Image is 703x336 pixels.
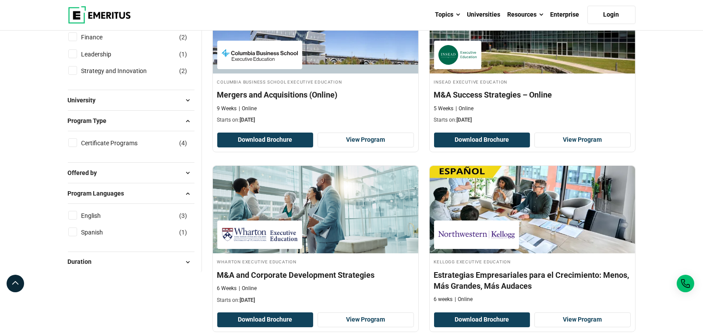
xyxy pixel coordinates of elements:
p: Online [455,296,473,303]
h4: M&A Success Strategies – Online [434,89,631,100]
h4: Estrategias Empresariales para el Crecimiento: Menos, Más Grandes, Más Audaces [434,269,631,291]
h4: Wharton Executive Education [217,258,414,265]
a: Strategy and Innovation Course by Kellogg Executive Education - Kellogg Executive Education Kello... [430,166,635,308]
a: Login [587,6,636,24]
span: University [68,95,103,105]
a: English [81,211,119,220]
img: Columbia Business School Executive Education [222,45,298,65]
a: Strategy and Innovation [81,66,165,76]
span: 3 [182,212,185,219]
span: 2 [182,34,185,41]
a: Spanish [81,227,121,237]
button: Program Type [68,114,194,127]
span: ( ) [180,138,187,148]
p: Starts on: [434,116,631,124]
span: [DATE] [457,117,472,123]
img: Wharton Executive Education [222,225,298,245]
button: Offered by [68,166,194,179]
a: Finance Course by Wharton Executive Education - October 16, 2025 Wharton Executive Education Whar... [213,166,418,308]
span: [DATE] [240,297,255,303]
p: Starts on: [217,297,414,304]
h4: Kellogg Executive Education [434,258,631,265]
p: 6 weeks [434,296,453,303]
img: M&A and Corporate Development Strategies | Online Finance Course [213,166,418,253]
button: Download Brochure [217,133,314,147]
span: Program Type [68,116,114,126]
p: Online [239,105,257,112]
h4: Mergers and Acquisitions (Online) [217,89,414,100]
span: Offered by [68,168,104,178]
span: ( ) [180,49,187,59]
span: 2 [182,67,185,74]
span: Program Languages [68,189,131,198]
a: View Program [534,133,631,147]
button: Duration [68,255,194,269]
p: Online [456,105,474,112]
button: Program Languages [68,187,194,200]
a: View Program [318,312,414,327]
button: Download Brochure [434,312,530,327]
img: INSEAD Executive Education [438,45,477,65]
span: ( ) [180,66,187,76]
span: ( ) [180,32,187,42]
a: Certificate Programs [81,138,155,148]
p: 5 Weeks [434,105,454,112]
h4: Columbia Business School Executive Education [217,78,414,85]
a: Leadership [81,49,129,59]
a: View Program [534,312,631,327]
button: University [68,94,194,107]
img: Kellogg Executive Education [438,225,515,245]
a: Finance [81,32,120,42]
button: Download Brochure [434,133,530,147]
a: View Program [318,133,414,147]
img: Estrategias Empresariales para el Crecimiento: Menos, Más Grandes, Más Audaces | Online Strategy ... [430,166,635,253]
span: ( ) [180,227,187,237]
h4: M&A and Corporate Development Strategies [217,269,414,280]
button: Download Brochure [217,312,314,327]
span: [DATE] [240,117,255,123]
p: Starts on: [217,116,414,124]
span: 1 [182,51,185,58]
span: Duration [68,257,99,266]
p: Online [239,285,257,292]
span: ( ) [180,211,187,220]
p: 6 Weeks [217,285,237,292]
span: 4 [182,140,185,147]
h4: INSEAD Executive Education [434,78,631,85]
span: 1 [182,229,185,236]
p: 9 Weeks [217,105,237,112]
